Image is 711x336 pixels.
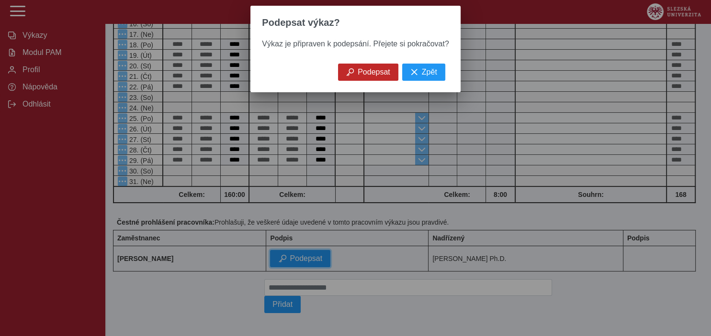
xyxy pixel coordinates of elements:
span: Podepsat výkaz? [262,17,339,28]
span: Výkaz je připraven k podepsání. Přejete si pokračovat? [262,40,449,48]
span: Zpět [422,68,437,76]
button: Podepsat [338,64,398,81]
button: Zpět [402,64,445,81]
span: Podepsat [358,68,390,76]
